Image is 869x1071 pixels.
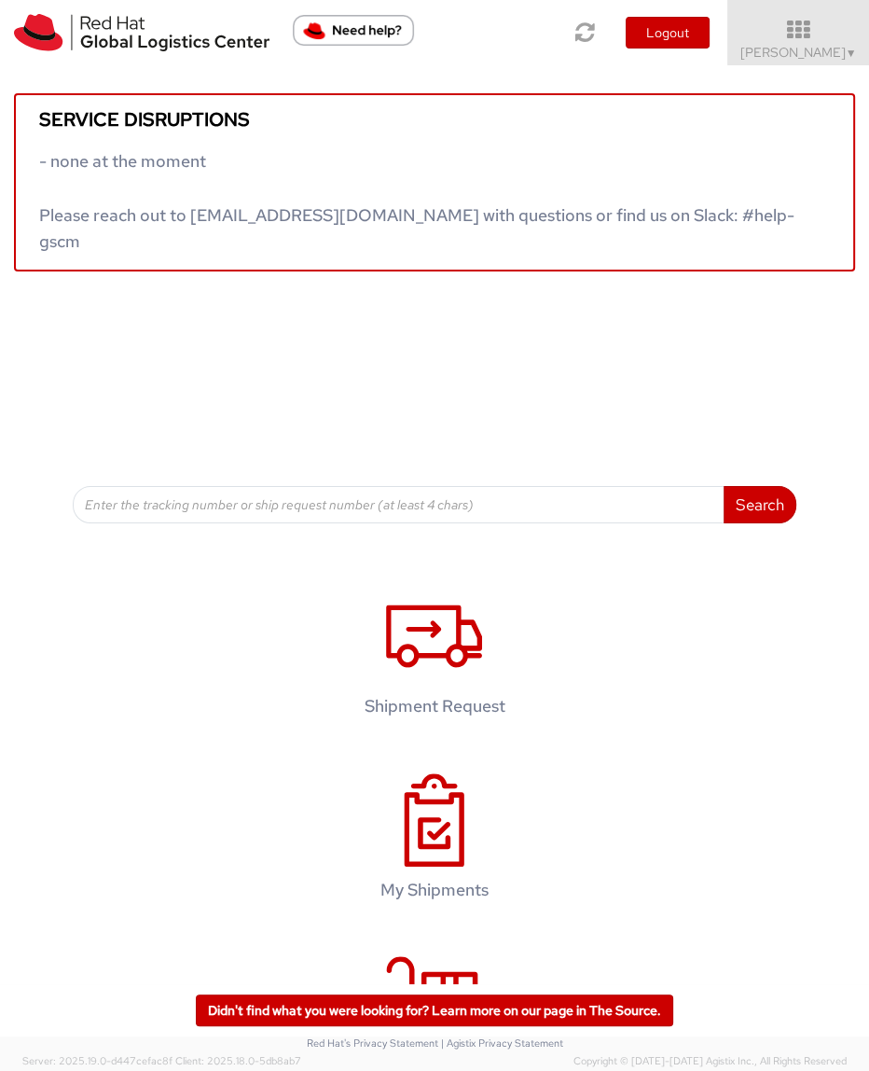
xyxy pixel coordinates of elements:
input: Enter the tracking number or ship request number (at least 4 chars) [73,486,725,523]
a: Shipment Request [295,570,574,744]
button: Search [724,486,796,523]
a: Red Hat's Privacy Statement [307,1036,438,1050]
a: Service disruptions - none at the moment Please reach out to [EMAIL_ADDRESS][DOMAIN_NAME] with qu... [14,93,855,271]
span: - none at the moment Please reach out to [EMAIL_ADDRESS][DOMAIN_NAME] with questions or find us o... [39,150,794,252]
h4: My Shipments [314,881,555,899]
a: | Agistix Privacy Statement [441,1036,563,1050]
span: Client: 2025.18.0-5db8ab7 [175,1054,301,1067]
span: ▼ [846,46,857,61]
button: Need help? [293,15,414,46]
span: [PERSON_NAME] [740,44,857,61]
h4: Shipment Request [314,697,555,716]
h5: Service disruptions [39,109,830,130]
a: Didn't find what you were looking for? Learn more on our page in The Source. [196,994,673,1026]
span: Server: 2025.19.0-d447cefac8f [22,1054,172,1067]
a: My Shipments [295,754,574,928]
span: Copyright © [DATE]-[DATE] Agistix Inc., All Rights Reserved [573,1054,847,1069]
button: Logout [626,17,710,49]
img: rh-logistics-00dfa346123c4ec078e1.svg [14,14,269,51]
